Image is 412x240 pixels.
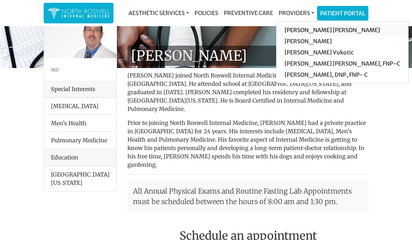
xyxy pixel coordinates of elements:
[126,6,192,20] a: Aesthetic Services
[221,6,276,20] a: Preventive Care
[44,114,117,132] li: Men’s Health
[44,81,117,98] div: Special Interests
[192,6,221,20] a: Policies
[317,6,368,20] a: Patient Portal
[47,6,110,20] img: North Roswell Internal Medicine
[44,98,117,115] li: [MEDICAL_DATA]
[44,15,117,58] img: Dr. George Kanes
[127,46,368,66] h1: [PERSON_NAME]
[276,58,409,69] a: [PERSON_NAME] [PERSON_NAME], FNP-C
[276,24,409,36] a: [PERSON_NAME] [PERSON_NAME]
[44,132,117,149] li: Pulmonary Medicine
[51,67,59,73] small: MD
[276,69,409,80] a: [PERSON_NAME], DNP, FNP- C
[127,71,368,113] p: [PERSON_NAME] joined North Roswell Internal Medicine in [DATE]. He is a native [GEOGRAPHIC_DATA]....
[127,119,368,169] p: Prior to joining North Roswell Internal Medicine, [PERSON_NAME] had a private practice in [GEOGRA...
[44,149,117,166] div: Education
[127,180,368,212] p: All Annual Physical Exams and Routine Fasting Lab Appointments must be scheduled between the hour...
[276,47,409,58] a: [PERSON_NAME] Vukotic
[44,166,117,191] li: [GEOGRAPHIC_DATA][US_STATE]
[276,6,317,20] a: Providers
[276,36,409,47] a: [PERSON_NAME]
